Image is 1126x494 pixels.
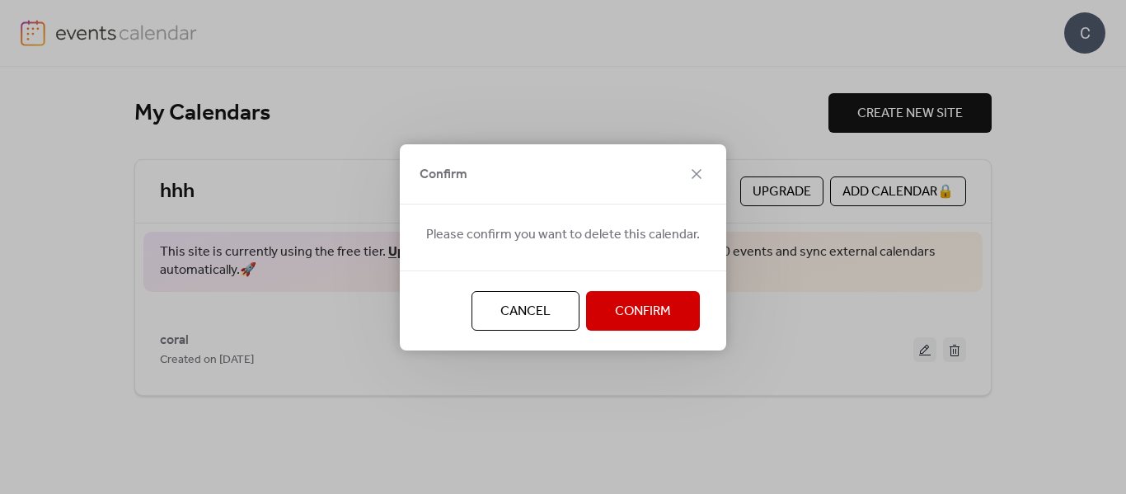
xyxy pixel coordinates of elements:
button: Cancel [472,291,579,331]
span: Confirm [615,302,671,322]
span: Confirm [420,165,467,185]
button: Confirm [586,291,700,331]
span: Please confirm you want to delete this calendar. [426,225,700,245]
span: Cancel [500,302,551,322]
